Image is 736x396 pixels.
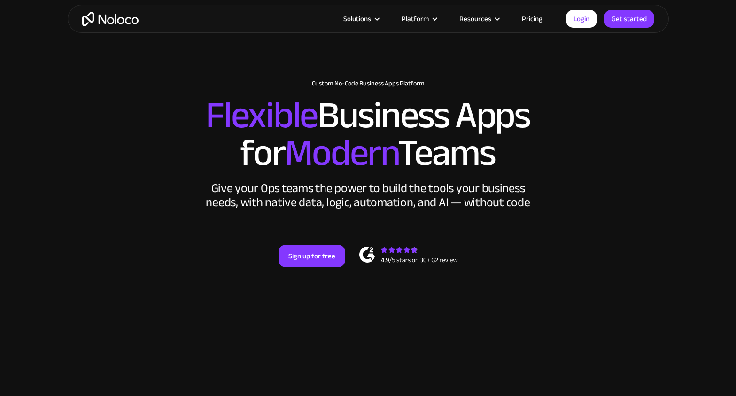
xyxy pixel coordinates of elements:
h1: Custom No-Code Business Apps Platform [77,80,659,87]
div: Platform [390,13,448,25]
a: Login [566,10,597,28]
a: home [82,12,139,26]
a: Pricing [510,13,554,25]
div: Solutions [332,13,390,25]
div: Solutions [343,13,371,25]
span: Modern [285,118,398,188]
div: Resources [448,13,510,25]
a: Get started [604,10,654,28]
div: Resources [459,13,491,25]
div: Give your Ops teams the power to build the tools your business needs, with native data, logic, au... [204,181,533,210]
h2: Business Apps for Teams [77,97,659,172]
div: Platform [402,13,429,25]
a: Sign up for free [279,245,345,267]
span: Flexible [206,80,318,150]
